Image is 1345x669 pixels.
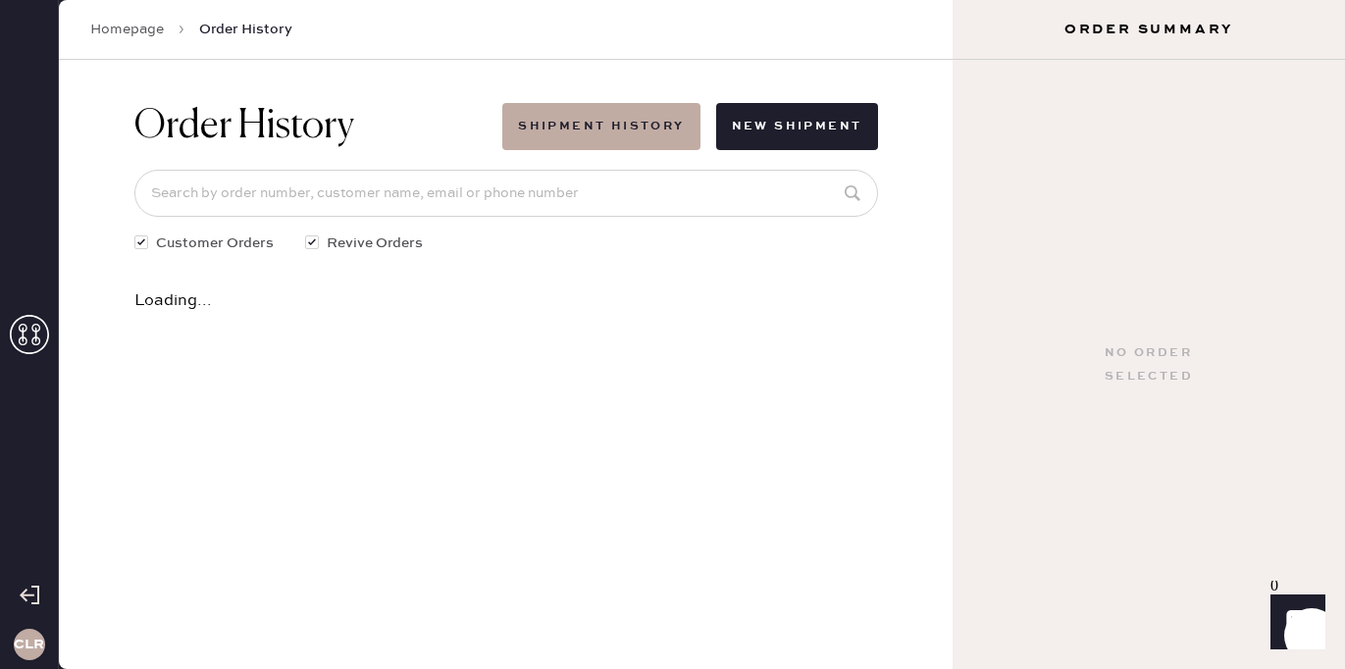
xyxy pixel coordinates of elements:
[90,20,164,39] a: Homepage
[14,638,44,651] h3: CLR
[156,232,274,254] span: Customer Orders
[134,103,354,150] h1: Order History
[134,170,878,217] input: Search by order number, customer name, email or phone number
[327,232,423,254] span: Revive Orders
[134,293,878,309] div: Loading...
[1252,581,1336,665] iframe: Front Chat
[716,103,878,150] button: New Shipment
[502,103,699,150] button: Shipment History
[199,20,292,39] span: Order History
[1105,341,1193,388] div: No order selected
[953,20,1345,39] h3: Order Summary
